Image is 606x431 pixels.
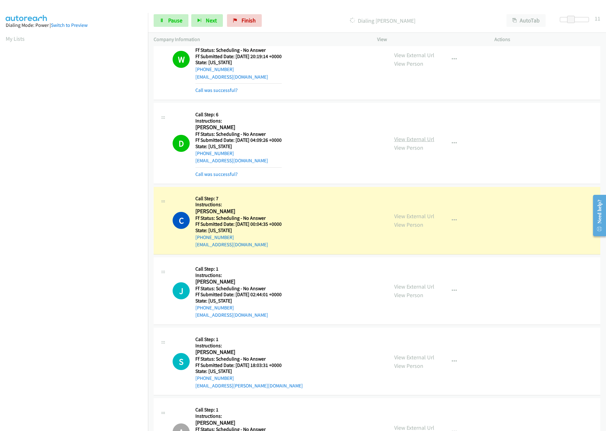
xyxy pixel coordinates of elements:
a: View Person [394,291,423,299]
h2: [PERSON_NAME] [195,124,282,131]
p: View [377,36,483,43]
a: View External Url [394,213,434,220]
h5: Ff Submitted Date: [DATE] 18:03:31 +0000 [195,362,303,368]
a: Pause [154,14,188,27]
a: Call was successful? [195,171,238,177]
h1: W [173,51,190,68]
a: View External Url [394,283,434,290]
h1: S [173,353,190,370]
iframe: Resource Center [588,190,606,241]
a: [PHONE_NUMBER] [195,234,234,240]
a: Finish [227,14,262,27]
h5: Call Step: 7 [195,195,282,202]
h5: Ff Submitted Date: [DATE] 00:04:35 +0000 [195,221,282,227]
h5: Instructions: [195,272,282,278]
div: The call is yet to be attempted [173,353,190,370]
h5: Instructions: [195,201,282,208]
h5: State: [US_STATE] [195,143,282,150]
h5: Instructions: [195,118,282,124]
h5: Instructions: [195,413,282,419]
a: View External Url [394,51,434,59]
div: Dialing Mode: Power | [6,21,142,29]
a: View Person [394,362,423,369]
a: My Lists [6,35,25,42]
p: Actions [494,36,600,43]
h5: Ff Submitted Date: [DATE] 02:44:01 +0000 [195,291,282,298]
p: Dialing [PERSON_NAME] [270,16,495,25]
h5: Call Step: 1 [195,336,303,343]
h5: State: [US_STATE] [195,59,282,66]
h2: [PERSON_NAME] [195,278,282,285]
h5: Ff Status: Scheduling - No Answer [195,285,282,292]
h5: Ff Status: Scheduling - No Answer [195,215,282,221]
h5: Instructions: [195,343,303,349]
h2: [PERSON_NAME] [195,208,282,215]
iframe: Dialpad [6,49,148,349]
a: View External Url [394,354,434,361]
h5: Ff Status: Scheduling - No Answer [195,131,282,137]
a: View External Url [394,135,434,143]
span: Finish [242,17,256,24]
h5: State: [US_STATE] [195,298,282,304]
h5: Ff Submitted Date: [DATE] 04:09:26 +0000 [195,137,282,143]
a: Call was successful? [195,87,238,93]
h5: Ff Status: Scheduling - No Answer [195,47,282,53]
a: [PHONE_NUMBER] [195,66,234,72]
h5: Ff Status: Scheduling - No Answer [195,356,303,362]
h1: J [173,282,190,299]
a: [PHONE_NUMBER] [195,305,234,311]
a: [PHONE_NUMBER] [195,375,234,381]
p: Company Information [154,36,366,43]
a: [PHONE_NUMBER] [195,150,234,156]
button: AutoTab [506,14,546,27]
span: Pause [168,17,182,24]
a: [EMAIL_ADDRESS][PERSON_NAME][DOMAIN_NAME] [195,383,303,389]
h5: State: [US_STATE] [195,227,282,234]
h2: [PERSON_NAME] [195,349,303,356]
h2: [PERSON_NAME] [195,419,282,427]
a: View Person [394,221,423,228]
div: 11 [595,14,600,23]
h1: D [173,135,190,152]
h5: State: [US_STATE] [195,368,303,374]
h1: C [173,212,190,229]
h5: Call Step: 1 [195,266,282,272]
span: Next [206,17,217,24]
h5: Call Step: 6 [195,111,282,118]
a: [EMAIL_ADDRESS][DOMAIN_NAME] [195,242,268,248]
a: [EMAIL_ADDRESS][DOMAIN_NAME] [195,158,268,164]
h5: Call Step: 1 [195,407,282,413]
a: [EMAIL_ADDRESS][DOMAIN_NAME] [195,312,268,318]
a: Switch to Preview [51,22,88,28]
a: [EMAIL_ADDRESS][DOMAIN_NAME] [195,74,268,80]
a: View Person [394,60,423,67]
button: Next [191,14,223,27]
h5: Ff Submitted Date: [DATE] 20:19:14 +0000 [195,53,282,60]
a: View Person [394,144,423,151]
